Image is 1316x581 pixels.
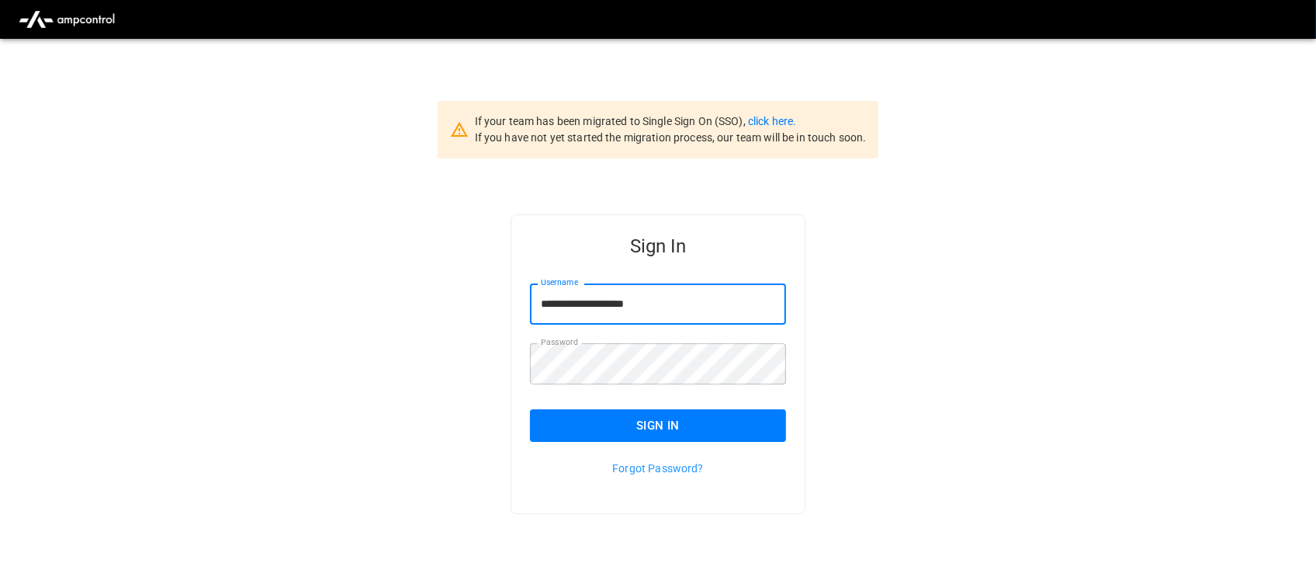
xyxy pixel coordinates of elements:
[475,131,867,144] span: If you have not yet started the migration process, our team will be in touch soon.
[530,234,786,259] h5: Sign In
[748,115,796,127] a: click here.
[541,277,578,289] label: Username
[530,461,786,476] p: Forgot Password?
[12,5,121,34] img: ampcontrol.io logo
[475,115,748,127] span: If your team has been migrated to Single Sign On (SSO),
[530,409,786,442] button: Sign In
[541,336,578,349] label: Password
